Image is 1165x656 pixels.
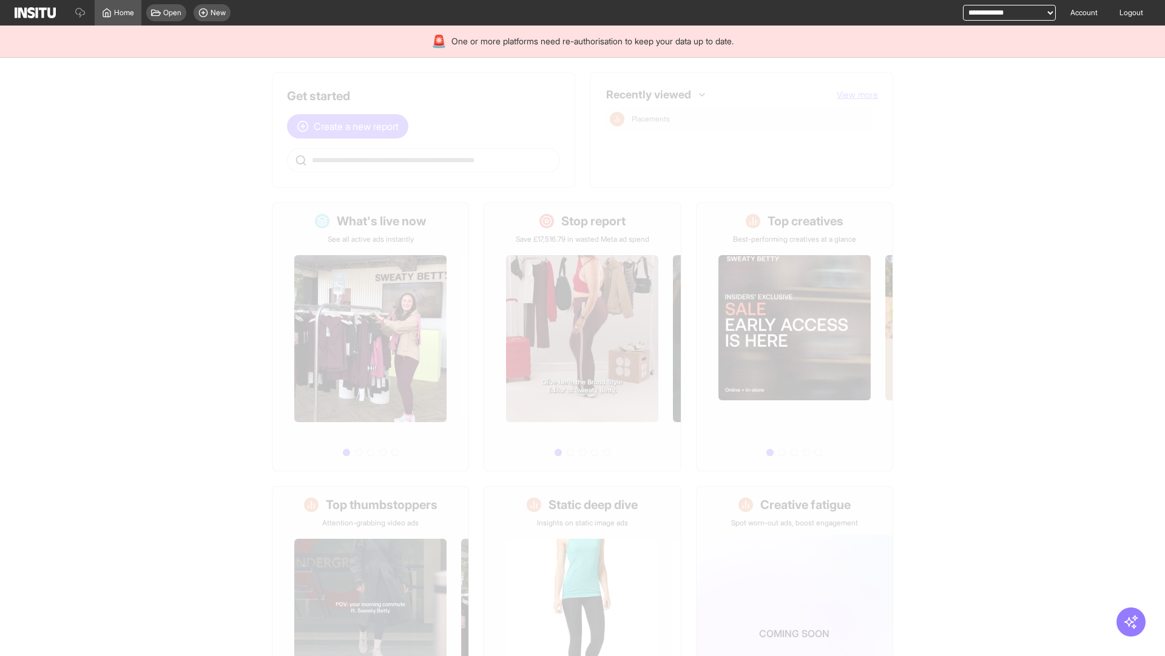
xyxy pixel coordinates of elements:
span: Open [163,8,181,18]
span: Home [114,8,134,18]
span: One or more platforms need re-authorisation to keep your data up to date. [451,35,734,47]
div: 🚨 [431,33,447,50]
img: Logo [15,7,56,18]
span: New [211,8,226,18]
